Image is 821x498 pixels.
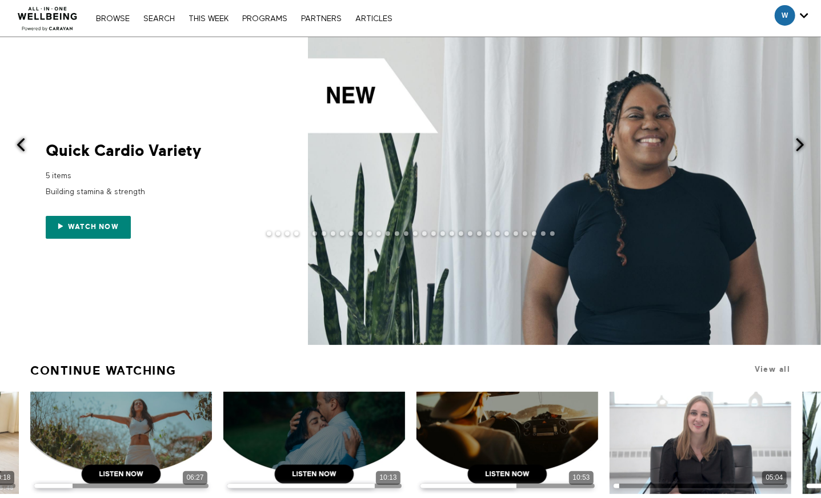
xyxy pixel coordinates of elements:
div: 10:53 [572,473,590,483]
div: 10:13 [379,473,397,483]
nav: Primary [90,13,398,24]
a: PARTNERS [295,15,347,23]
div: 05:04 [766,473,783,483]
a: Search [138,15,181,23]
a: View all [755,365,790,373]
a: THIS WEEK [183,15,234,23]
div: 06:27 [186,473,203,483]
a: PROGRAMS [237,15,293,23]
a: Browse [90,15,135,23]
a: ARTICLES [350,15,398,23]
a: Continue Watching [30,359,177,383]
